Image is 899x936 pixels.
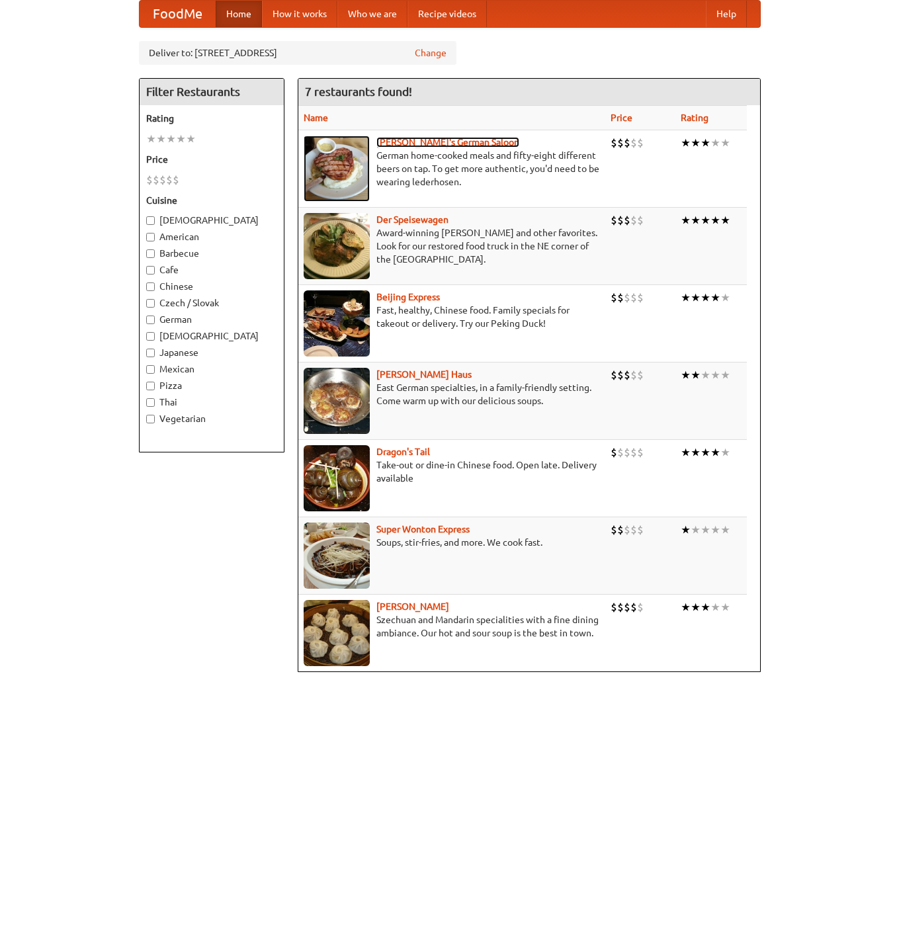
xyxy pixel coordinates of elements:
li: $ [611,445,617,460]
li: $ [637,136,644,150]
li: ★ [701,290,710,305]
h5: Rating [146,112,277,125]
label: Thai [146,396,277,409]
h5: Price [146,153,277,166]
li: $ [637,368,644,382]
p: Award-winning [PERSON_NAME] and other favorites. Look for our restored food truck in the NE corne... [304,226,600,266]
li: ★ [710,290,720,305]
li: ★ [166,132,176,146]
p: Szechuan and Mandarin specialities with a fine dining ambiance. Our hot and sour soup is the best... [304,613,600,640]
li: ★ [701,213,710,228]
li: ★ [710,136,720,150]
label: German [146,313,277,326]
img: superwonton.jpg [304,523,370,589]
a: Dragon's Tail [376,447,430,457]
li: ★ [691,136,701,150]
li: ★ [146,132,156,146]
li: ★ [691,368,701,382]
li: ★ [186,132,196,146]
a: Rating [681,112,708,123]
input: Japanese [146,349,155,357]
li: $ [617,523,624,537]
input: Mexican [146,365,155,374]
label: Pizza [146,379,277,392]
li: ★ [701,523,710,537]
img: beijing.jpg [304,290,370,357]
li: $ [630,290,637,305]
h4: Filter Restaurants [140,79,284,105]
li: ★ [710,445,720,460]
img: kohlhaus.jpg [304,368,370,434]
li: ★ [691,213,701,228]
li: $ [617,213,624,228]
li: $ [159,173,166,187]
p: Take-out or dine-in Chinese food. Open late. Delivery available [304,458,600,485]
li: ★ [691,600,701,615]
li: $ [617,136,624,150]
a: Price [611,112,632,123]
ng-pluralize: 7 restaurants found! [305,85,412,98]
input: Barbecue [146,249,155,258]
p: Fast, healthy, Chinese food. Family specials for takeout or delivery. Try our Peking Duck! [304,304,600,330]
li: $ [630,368,637,382]
li: $ [637,445,644,460]
input: German [146,316,155,324]
li: $ [630,523,637,537]
li: $ [611,136,617,150]
li: ★ [681,368,691,382]
li: ★ [720,445,730,460]
li: ★ [710,368,720,382]
input: [DEMOGRAPHIC_DATA] [146,216,155,225]
a: How it works [262,1,337,27]
img: shandong.jpg [304,600,370,666]
a: [PERSON_NAME] Haus [376,369,472,380]
li: $ [611,368,617,382]
li: $ [637,523,644,537]
input: Pizza [146,382,155,390]
a: [PERSON_NAME]'s German Saloon [376,137,519,148]
label: Cafe [146,263,277,277]
li: $ [611,600,617,615]
a: Super Wonton Express [376,524,470,534]
li: ★ [710,600,720,615]
li: ★ [691,523,701,537]
li: ★ [701,368,710,382]
a: Der Speisewagen [376,214,449,225]
li: $ [617,290,624,305]
img: dragon.jpg [304,445,370,511]
input: Cafe [146,266,155,275]
li: $ [617,368,624,382]
li: ★ [681,600,691,615]
li: $ [624,136,630,150]
li: $ [637,600,644,615]
input: Chinese [146,282,155,291]
li: ★ [691,445,701,460]
li: $ [624,290,630,305]
label: Japanese [146,346,277,359]
label: Mexican [146,362,277,376]
li: $ [624,523,630,537]
li: $ [624,600,630,615]
label: Chinese [146,280,277,293]
li: ★ [720,523,730,537]
li: $ [617,600,624,615]
div: Deliver to: [STREET_ADDRESS] [139,41,456,65]
li: ★ [720,136,730,150]
li: $ [611,290,617,305]
li: $ [630,213,637,228]
li: $ [153,173,159,187]
li: ★ [710,213,720,228]
label: American [146,230,277,243]
li: ★ [710,523,720,537]
li: $ [617,445,624,460]
li: $ [637,290,644,305]
li: $ [146,173,153,187]
a: [PERSON_NAME] [376,601,449,612]
li: ★ [681,290,691,305]
a: Change [415,46,447,60]
input: Vegetarian [146,415,155,423]
li: ★ [701,445,710,460]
